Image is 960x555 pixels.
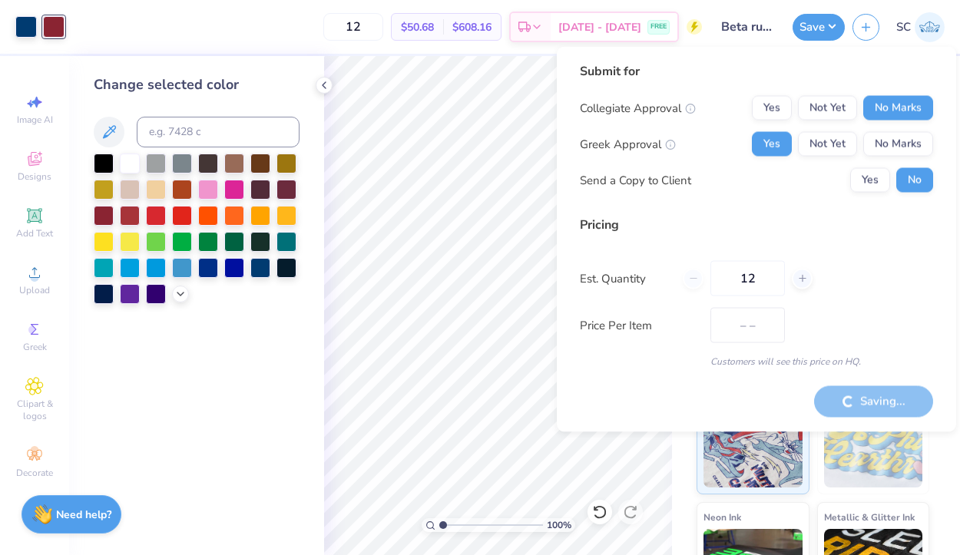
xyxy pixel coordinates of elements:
[752,96,792,121] button: Yes
[8,398,61,422] span: Clipart & logos
[580,62,933,81] div: Submit for
[824,411,923,487] img: Puff Ink
[16,227,53,240] span: Add Text
[850,168,890,193] button: Yes
[793,14,845,41] button: Save
[703,509,741,525] span: Neon Ink
[896,18,911,36] span: SC
[863,96,933,121] button: No Marks
[580,171,691,189] div: Send a Copy to Client
[558,19,641,35] span: [DATE] - [DATE]
[710,261,785,296] input: – –
[798,132,857,157] button: Not Yet
[580,355,933,368] div: Customers will see this price on HQ.
[650,21,667,32] span: FREE
[580,316,699,334] label: Price Per Item
[452,19,492,35] span: $608.16
[401,19,434,35] span: $50.68
[752,132,792,157] button: Yes
[137,117,300,147] input: e.g. 7428 c
[896,12,945,42] a: SC
[580,135,676,153] div: Greek Approval
[23,341,47,353] span: Greek
[580,216,933,234] div: Pricing
[824,509,915,525] span: Metallic & Glitter Ink
[798,96,857,121] button: Not Yet
[863,132,933,157] button: No Marks
[580,99,696,117] div: Collegiate Approval
[580,269,671,287] label: Est. Quantity
[18,170,51,183] span: Designs
[56,507,111,522] strong: Need help?
[16,467,53,479] span: Decorate
[703,411,803,487] img: Standard
[547,518,571,532] span: 100 %
[710,12,785,42] input: Untitled Design
[896,168,933,193] button: No
[915,12,945,42] img: Saraclaire Chiaramonte
[94,74,300,95] div: Change selected color
[19,284,50,296] span: Upload
[323,13,383,41] input: – –
[17,114,53,126] span: Image AI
